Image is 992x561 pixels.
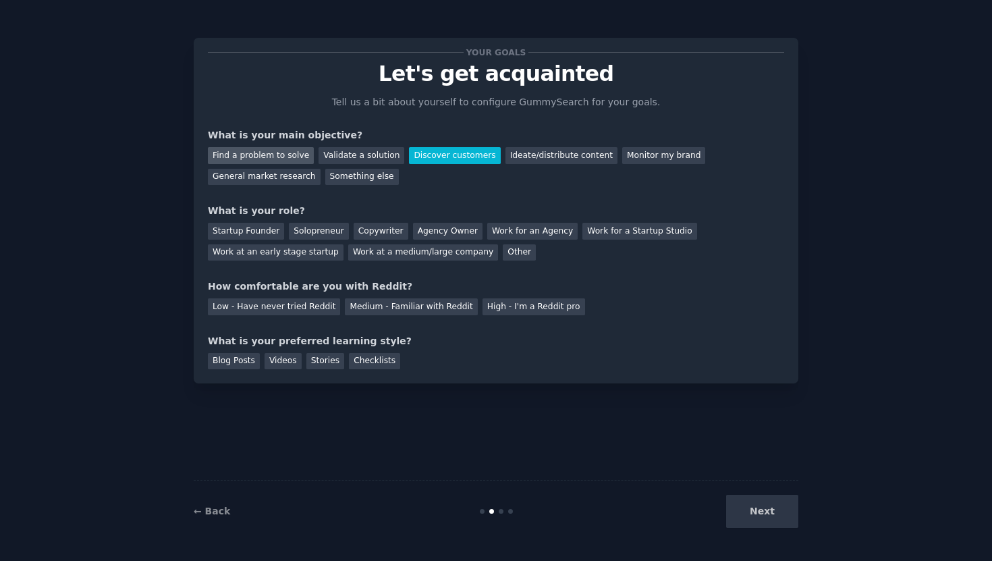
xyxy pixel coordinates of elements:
div: General market research [208,169,321,186]
div: Videos [265,353,302,370]
div: Discover customers [409,147,500,164]
div: Copywriter [354,223,408,240]
a: ← Back [194,506,230,516]
div: Solopreneur [289,223,348,240]
div: Other [503,244,536,261]
div: Ideate/distribute content [505,147,617,164]
div: Checklists [349,353,400,370]
div: Stories [306,353,344,370]
div: Work at an early stage startup [208,244,343,261]
div: Blog Posts [208,353,260,370]
div: Work for an Agency [487,223,578,240]
div: Agency Owner [413,223,483,240]
div: Find a problem to solve [208,147,314,164]
div: Monitor my brand [622,147,705,164]
div: What is your role? [208,204,784,218]
div: Work at a medium/large company [348,244,498,261]
span: Your goals [464,45,528,59]
div: High - I'm a Reddit pro [483,298,585,315]
div: How comfortable are you with Reddit? [208,279,784,294]
div: Work for a Startup Studio [582,223,696,240]
div: Something else [325,169,399,186]
div: Startup Founder [208,223,284,240]
p: Let's get acquainted [208,62,784,86]
div: Validate a solution [319,147,404,164]
div: What is your preferred learning style? [208,334,784,348]
p: Tell us a bit about yourself to configure GummySearch for your goals. [326,95,666,109]
div: Medium - Familiar with Reddit [345,298,477,315]
div: Low - Have never tried Reddit [208,298,340,315]
div: What is your main objective? [208,128,784,142]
